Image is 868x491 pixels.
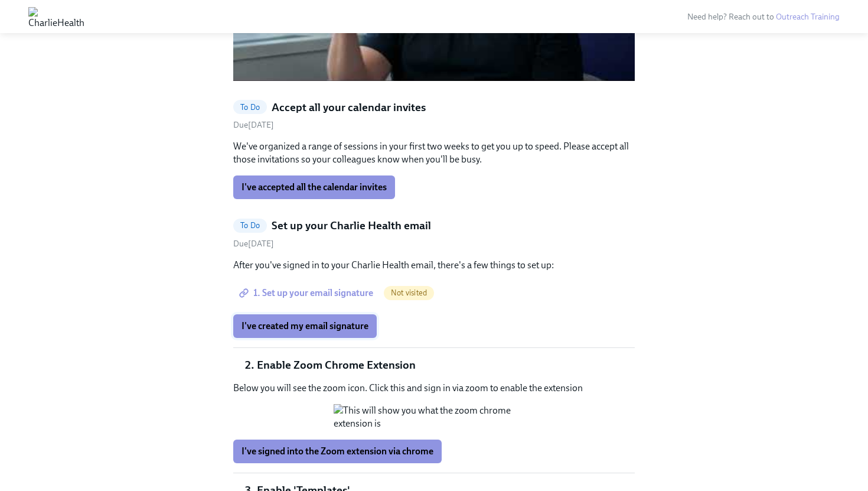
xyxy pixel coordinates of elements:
[233,382,635,395] p: Below you will see the zoom icon. Click this and sign in via zoom to enable the extension
[233,259,635,272] p: After you've signed in to your Charlie Health email, there's a few things to set up:
[776,12,840,22] a: Outreach Training
[687,12,840,22] span: Need help? Reach out to
[233,281,381,305] a: 1. Set up your email signature
[242,287,373,299] span: 1. Set up your email signature
[233,221,267,230] span: To Do
[242,446,433,457] span: I've signed into the Zoom extension via chrome
[272,100,426,115] h5: Accept all your calendar invites
[384,288,434,297] span: Not visited
[242,181,387,193] span: I've accepted all the calendar invites
[233,218,635,249] a: To DoSet up your Charlie Health emailDue[DATE]
[233,175,395,199] button: I've accepted all the calendar invites
[233,120,274,130] span: Tuesday, September 9th 2025, 10:00 am
[28,7,84,26] img: CharlieHealth
[233,140,635,166] p: We've organized a range of sessions in your first two weeks to get you up to speed. Please accept...
[233,440,442,463] button: I've signed into the Zoom extension via chrome
[272,218,431,233] h5: Set up your Charlie Health email
[334,404,534,430] button: Zoom image
[257,357,635,373] li: Enable Zoom Chrome Extension
[233,239,274,249] span: Tuesday, September 9th 2025, 10:00 am
[233,103,267,112] span: To Do
[242,320,368,332] span: I've created my email signature
[233,100,635,131] a: To DoAccept all your calendar invitesDue[DATE]
[233,314,377,338] button: I've created my email signature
